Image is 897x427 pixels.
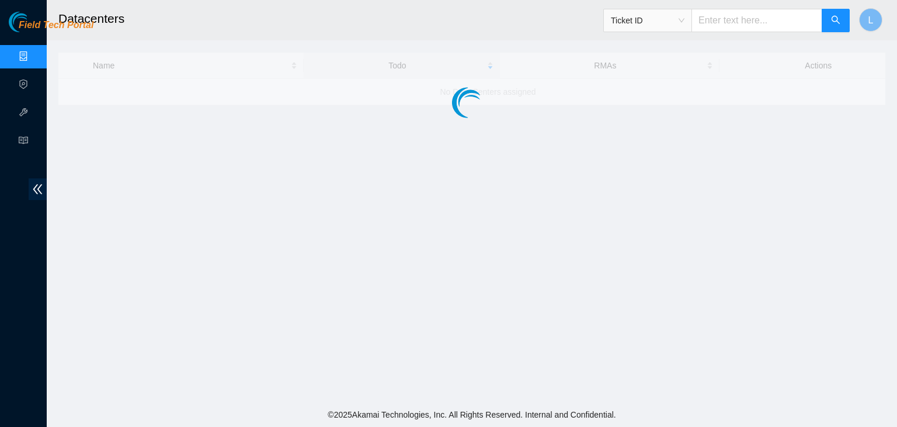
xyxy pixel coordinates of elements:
[19,20,93,31] span: Field Tech Portal
[859,8,882,32] button: L
[831,15,840,26] span: search
[19,130,28,154] span: read
[611,12,684,29] span: Ticket ID
[822,9,850,32] button: search
[691,9,822,32] input: Enter text here...
[9,21,93,36] a: Akamai TechnologiesField Tech Portal
[47,402,897,427] footer: © 2025 Akamai Technologies, Inc. All Rights Reserved. Internal and Confidential.
[9,12,59,32] img: Akamai Technologies
[868,13,874,27] span: L
[29,178,47,200] span: double-left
